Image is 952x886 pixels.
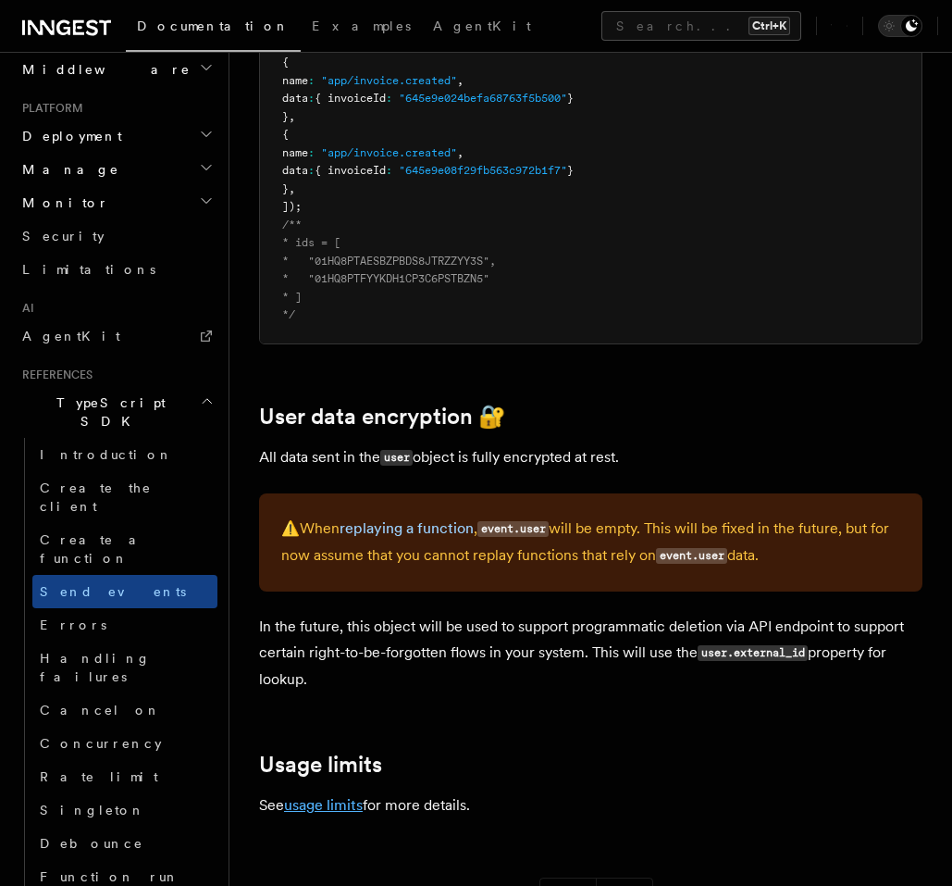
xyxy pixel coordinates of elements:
a: Examples [301,6,422,50]
span: Examples [312,19,411,33]
a: Introduction [32,438,217,471]
p: When , will be empty. This will be fixed in the future, but for now assume that you cannot replay... [281,516,900,569]
span: name [282,146,308,159]
p: In the future, this object will be used to support programmatic deletion via API endpoint to supp... [259,614,922,693]
a: User data encryption 🔐 [259,404,506,430]
span: } [282,110,289,123]
span: Create a function [40,532,150,566]
span: } [282,182,289,195]
span: , [457,74,464,87]
span: Manage [15,160,119,179]
span: AI [15,301,34,316]
code: event.user [656,548,727,564]
a: Concurrency [32,727,217,760]
span: { [282,128,289,141]
a: Rate limit [32,760,217,793]
a: Create the client [32,471,217,523]
span: Documentation [137,19,290,33]
span: "app/invoice.created" [321,74,457,87]
button: TypeScript SDK [15,386,217,438]
span: "645e9e024befa68763f5b500" [399,92,567,105]
a: replaying a function [340,519,474,537]
span: Limitations [22,262,155,277]
span: Middleware [15,60,191,79]
p: All data sent in the object is fully encrypted at rest. [259,444,922,471]
span: { invoiceId [315,164,386,177]
span: : [386,92,392,105]
span: data [282,92,308,105]
span: , [457,146,464,159]
a: AgentKit [422,6,542,50]
span: , [289,182,295,195]
p: See for more details. [259,792,922,818]
button: Deployment [15,119,217,153]
span: Debounce [40,836,143,851]
span: Cancel on [40,703,161,718]
code: user [380,450,413,466]
span: data [282,164,308,177]
span: ]); [282,200,302,213]
span: Monitor [15,193,109,212]
button: Monitor [15,186,217,219]
span: { invoiceId [315,92,386,105]
a: Limitations [15,253,217,286]
a: Documentation [126,6,301,52]
a: usage limits [284,796,363,814]
span: : [308,146,315,159]
span: * ids = [ [282,236,340,249]
span: AgentKit [433,19,531,33]
a: Security [15,219,217,253]
a: Singleton [32,793,217,827]
span: ⚠️ [281,519,300,537]
span: AgentKit [22,329,120,343]
span: Create the client [40,480,152,514]
span: { [282,56,289,69]
a: AgentKit [15,319,217,353]
span: Rate limit [40,769,158,784]
span: } [567,92,574,105]
span: name [282,74,308,87]
span: Send events [40,584,186,599]
span: } [567,164,574,177]
span: , [289,110,295,123]
span: References [15,368,93,382]
span: Errors [40,618,106,632]
span: Singleton [40,803,145,817]
button: Toggle dark mode [878,15,922,37]
span: Concurrency [40,736,162,751]
span: : [308,74,315,87]
span: Introduction [40,447,173,462]
button: Middleware [15,53,217,86]
span: * "01HQ8PTAESBZPBDS8JTRZZYY3S", [282,255,496,268]
kbd: Ctrl+K [748,17,790,35]
a: Debounce [32,827,217,860]
button: Manage [15,153,217,186]
code: event.user [477,521,549,537]
a: Cancel on [32,693,217,727]
span: * "01HQ8PTFYYKDH1CP3C6PSTBZN5" [282,272,489,285]
a: Handling failures [32,642,217,693]
span: : [308,164,315,177]
span: Handling failures [40,651,151,684]
a: Create a function [32,523,217,575]
span: Deployment [15,127,122,145]
span: : [308,92,315,105]
a: Usage limits [259,752,382,778]
a: Send events [32,575,217,608]
code: user.external_id [698,645,808,661]
button: Search...Ctrl+K [601,11,801,41]
span: TypeScript SDK [15,393,200,431]
span: : [386,164,392,177]
a: Errors [32,608,217,642]
span: Security [22,229,105,243]
span: "app/invoice.created" [321,146,457,159]
span: "645e9e08f29fb563c972b1f7" [399,164,567,177]
span: Platform [15,101,83,116]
